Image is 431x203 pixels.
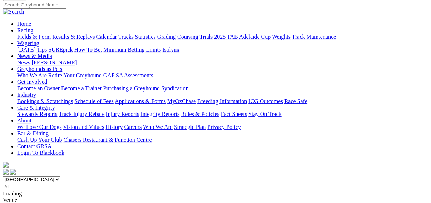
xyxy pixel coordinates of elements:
[17,59,30,66] a: News
[162,47,179,53] a: Isolynx
[10,169,16,175] img: twitter.svg
[167,98,196,104] a: MyOzChase
[161,85,188,91] a: Syndication
[17,40,39,46] a: Wagering
[292,34,336,40] a: Track Maintenance
[17,111,428,117] div: Care & Integrity
[48,47,73,53] a: SUREpick
[17,47,47,53] a: [DATE] Tips
[248,111,281,117] a: Stay On Track
[284,98,307,104] a: Race Safe
[17,47,428,53] div: Wagering
[17,117,31,124] a: About
[174,124,206,130] a: Strategic Plan
[17,137,428,143] div: Bar & Dining
[3,169,9,175] img: facebook.svg
[103,47,161,53] a: Minimum Betting Limits
[17,130,49,136] a: Bar & Dining
[17,92,36,98] a: Industry
[52,34,95,40] a: Results & Replays
[17,34,428,40] div: Racing
[181,111,219,117] a: Rules & Policies
[17,85,60,91] a: Become an Owner
[17,143,51,149] a: Contact GRSA
[214,34,271,40] a: 2025 TAB Adelaide Cup
[248,98,283,104] a: ICG Outcomes
[48,72,102,78] a: Retire Your Greyhound
[143,124,173,130] a: Who We Are
[17,27,33,33] a: Racing
[124,124,142,130] a: Careers
[17,85,428,92] div: Get Involved
[17,53,52,59] a: News & Media
[106,111,139,117] a: Injury Reports
[199,34,213,40] a: Trials
[17,98,73,104] a: Bookings & Scratchings
[103,85,160,91] a: Purchasing a Greyhound
[118,34,134,40] a: Tracks
[135,34,156,40] a: Statistics
[207,124,241,130] a: Privacy Policy
[74,47,102,53] a: How To Bet
[63,124,104,130] a: Vision and Values
[17,34,51,40] a: Fields & Form
[157,34,176,40] a: Grading
[96,34,117,40] a: Calendar
[115,98,166,104] a: Applications & Forms
[17,66,62,72] a: Greyhounds as Pets
[74,98,113,104] a: Schedule of Fees
[17,72,47,78] a: Who We Are
[3,1,66,9] input: Search
[3,183,66,190] input: Select date
[3,190,26,197] span: Loading...
[63,137,152,143] a: Chasers Restaurant & Function Centre
[17,124,428,130] div: About
[17,137,62,143] a: Cash Up Your Club
[197,98,247,104] a: Breeding Information
[17,72,428,79] div: Greyhounds as Pets
[3,162,9,168] img: logo-grsa-white.png
[17,59,428,66] div: News & Media
[221,111,247,117] a: Fact Sheets
[17,124,61,130] a: We Love Our Dogs
[17,111,57,117] a: Stewards Reports
[17,150,64,156] a: Login To Blackbook
[17,21,31,27] a: Home
[61,85,102,91] a: Become a Trainer
[105,124,123,130] a: History
[59,111,104,117] a: Track Injury Rebate
[272,34,291,40] a: Weights
[17,105,55,111] a: Care & Integrity
[31,59,77,66] a: [PERSON_NAME]
[17,98,428,105] div: Industry
[140,111,179,117] a: Integrity Reports
[103,72,153,78] a: GAP SA Assessments
[177,34,198,40] a: Coursing
[3,9,24,15] img: Search
[17,79,47,85] a: Get Involved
